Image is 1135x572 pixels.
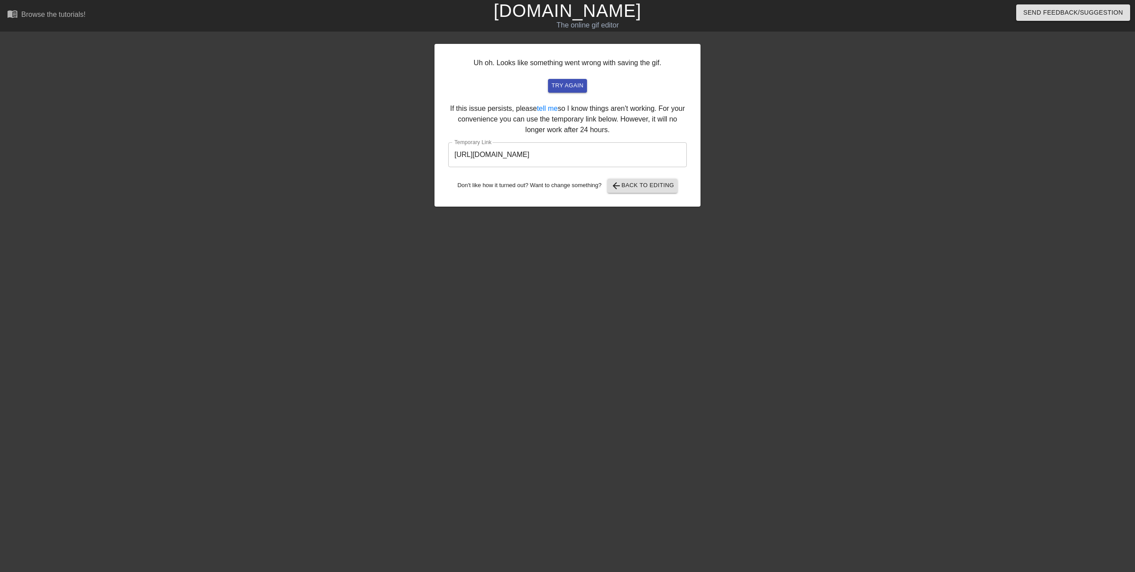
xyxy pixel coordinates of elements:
div: Don't like how it turned out? Want to change something? [448,179,687,193]
button: Send Feedback/Suggestion [1016,4,1130,21]
div: Browse the tutorials! [21,11,86,18]
span: menu_book [7,8,18,19]
button: Back to Editing [607,179,678,193]
button: try again [548,79,587,93]
a: Browse the tutorials! [7,8,86,22]
input: bare [448,142,687,167]
span: arrow_back [611,180,622,191]
span: Send Feedback/Suggestion [1023,7,1123,18]
a: tell me [537,105,558,112]
span: Back to Editing [611,180,674,191]
span: try again [552,81,583,91]
div: The online gif editor [383,20,792,31]
div: Uh oh. Looks like something went wrong with saving the gif. If this issue persists, please so I k... [434,44,701,207]
a: [DOMAIN_NAME] [493,1,641,20]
